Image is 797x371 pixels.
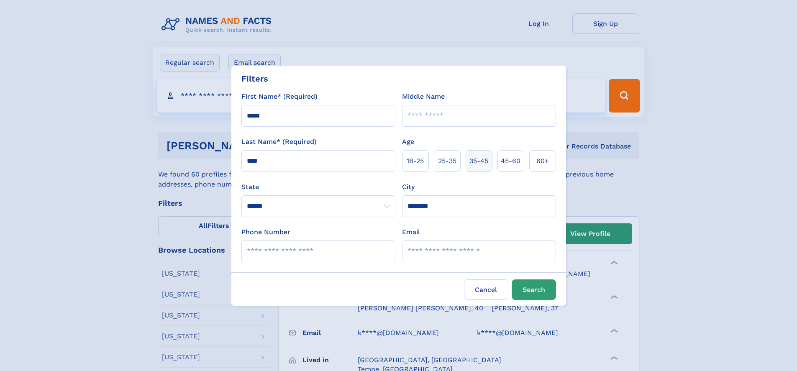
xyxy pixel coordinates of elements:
button: Search [512,279,556,300]
label: Cancel [464,279,508,300]
label: Last Name* (Required) [241,137,317,147]
span: 18‑25 [407,156,424,166]
label: First Name* (Required) [241,92,318,102]
label: Age [402,137,414,147]
span: 60+ [536,156,549,166]
span: 45‑60 [501,156,520,166]
div: Filters [241,72,268,85]
span: 35‑45 [469,156,488,166]
label: Phone Number [241,227,290,237]
label: City [402,182,415,192]
label: State [241,182,395,192]
label: Email [402,227,420,237]
span: 25‑35 [438,156,456,166]
label: Middle Name [402,92,445,102]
